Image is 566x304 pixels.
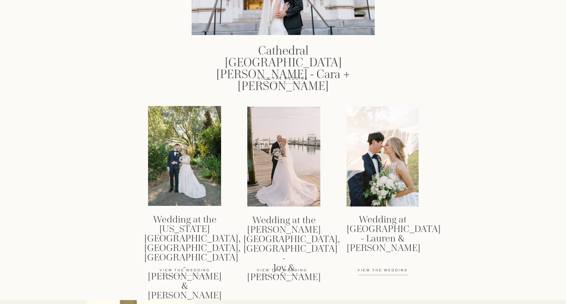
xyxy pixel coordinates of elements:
a: View the wedding [150,268,219,273]
a: Wedding at [GEOGRAPHIC_DATA] - Lauren & [PERSON_NAME] [347,215,419,247]
a: View the wedding [247,268,317,273]
a: Cathedral [GEOGRAPHIC_DATA][PERSON_NAME] - Cara + [PERSON_NAME] [204,45,363,62]
a: Wedding at the [US_STATE][GEOGRAPHIC_DATA], [GEOGRAPHIC_DATA], [GEOGRAPHIC_DATA] -[PERSON_NAME] &... [144,215,225,247]
h3: Wedding at the [PERSON_NAME][GEOGRAPHIC_DATA], [GEOGRAPHIC_DATA] - Joy & [PERSON_NAME] [243,215,324,263]
a: Wedding at the [PERSON_NAME][GEOGRAPHIC_DATA], [GEOGRAPHIC_DATA] -Joy & [PERSON_NAME] [243,215,324,263]
h3: Wedding at the [US_STATE][GEOGRAPHIC_DATA], [GEOGRAPHIC_DATA], [GEOGRAPHIC_DATA] - [PERSON_NAME] ... [144,215,225,247]
a: View the wedding [348,268,417,273]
